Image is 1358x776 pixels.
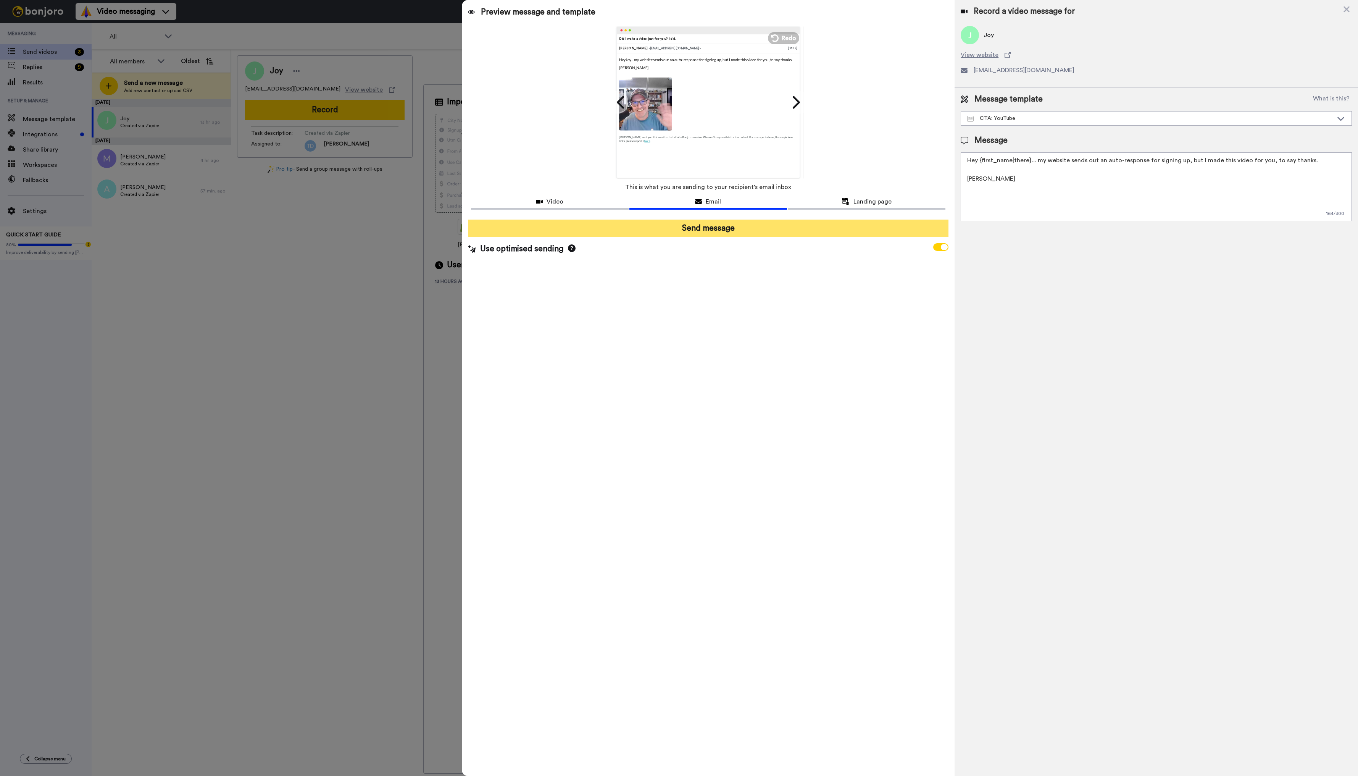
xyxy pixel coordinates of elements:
[853,197,892,206] span: Landing page
[547,197,563,206] span: Video
[961,50,1352,60] a: View website
[974,94,1043,105] span: Message template
[706,197,721,206] span: Email
[619,46,788,50] div: [PERSON_NAME]
[644,139,650,142] span: here
[1311,94,1352,105] button: What is this?
[967,116,974,122] img: Message-temps.svg
[961,50,998,60] span: View website
[480,243,563,255] span: Use optimised sending
[619,65,672,70] p: [PERSON_NAME]
[974,135,1008,146] span: Message
[788,46,797,50] div: [DATE]
[961,152,1352,221] textarea: Hey {first_name|there}... my website sends out an auto-response for signing up, but I made this v...
[468,220,949,237] button: Send message
[625,179,791,196] span: This is what you are sending to your recipient’s email inbox
[619,57,672,62] p: Hey Joy ... my website sends out an auto-response for signing up, but I made this video for you, ...
[974,66,1074,75] span: [EMAIL_ADDRESS][DOMAIN_NAME]
[619,130,797,142] p: [PERSON_NAME] sent you this email on behalf of a Bonjoro creator. We aren’t responsible for its c...
[967,115,1333,122] div: CTA: YouTube
[619,77,672,130] img: Z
